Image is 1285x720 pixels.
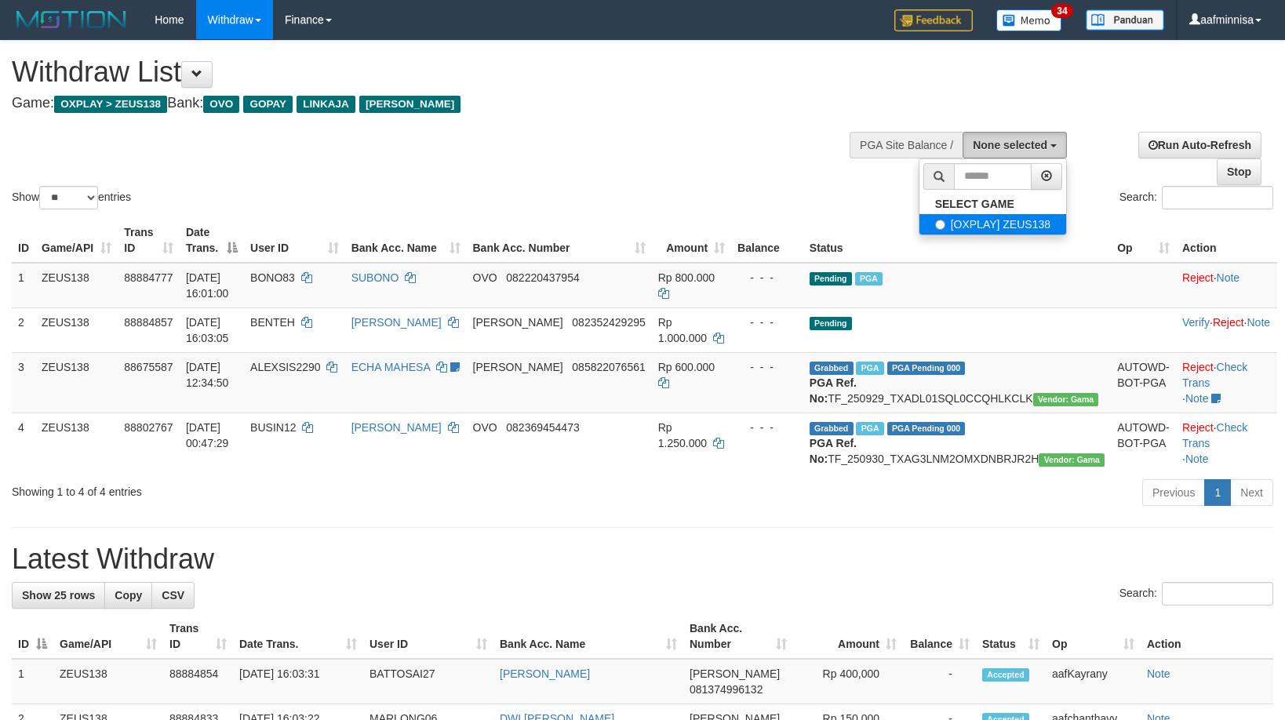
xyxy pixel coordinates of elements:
[810,422,854,435] span: Grabbed
[473,361,563,373] span: [PERSON_NAME]
[1217,158,1261,185] a: Stop
[793,659,903,704] td: Rp 400,000
[124,271,173,284] span: 88884777
[1051,4,1072,18] span: 34
[1182,316,1210,329] a: Verify
[12,614,53,659] th: ID: activate to sort column descending
[1217,271,1240,284] a: Note
[793,614,903,659] th: Amount: activate to sort column ascending
[935,220,945,230] input: [OXPLAY] ZEUS138
[1182,421,1214,434] a: Reject
[810,376,857,405] b: PGA Ref. No:
[1138,132,1261,158] a: Run Auto-Refresh
[473,316,563,329] span: [PERSON_NAME]
[12,478,524,500] div: Showing 1 to 4 of 4 entries
[151,582,195,609] a: CSV
[855,272,883,285] span: Marked by aafpengsreynich
[124,316,173,329] span: 88884857
[1162,582,1273,605] input: Search:
[1247,316,1270,329] a: Note
[810,362,854,375] span: Grabbed
[1176,352,1277,413] td: · ·
[506,421,579,434] span: Copy 082369454473 to clipboard
[1213,316,1244,329] a: Reject
[12,8,131,31] img: MOTION_logo.png
[1142,479,1205,506] a: Previous
[973,139,1047,151] span: None selected
[1182,361,1247,389] a: Check Trans
[467,218,652,263] th: Bank Acc. Number: activate to sort column ascending
[351,316,442,329] a: [PERSON_NAME]
[35,263,118,308] td: ZEUS138
[1185,392,1209,405] a: Note
[506,271,579,284] span: Copy 082220437954 to clipboard
[12,544,1273,575] h1: Latest Withdraw
[1046,659,1141,704] td: aafKayrany
[803,218,1111,263] th: Status
[250,421,296,434] span: BUSIN12
[233,659,363,704] td: [DATE] 16:03:31
[493,614,683,659] th: Bank Acc. Name: activate to sort column ascending
[12,352,35,413] td: 3
[124,421,173,434] span: 88802767
[996,9,1062,31] img: Button%20Memo.svg
[12,186,131,209] label: Show entries
[737,315,797,330] div: - - -
[1111,352,1176,413] td: AUTOWD-BOT-PGA
[919,194,1066,214] a: SELECT GAME
[1147,667,1170,680] a: Note
[658,271,715,284] span: Rp 800.000
[572,316,645,329] span: Copy 082352429295 to clipboard
[186,271,229,300] span: [DATE] 16:01:00
[690,683,763,696] span: Copy 081374996132 to clipboard
[1086,9,1164,31] img: panduan.png
[1111,218,1176,263] th: Op: activate to sort column ascending
[976,614,1046,659] th: Status: activate to sort column ascending
[856,422,883,435] span: Marked by aafsreyleap
[887,422,966,435] span: PGA Pending
[351,421,442,434] a: [PERSON_NAME]
[12,659,53,704] td: 1
[351,271,399,284] a: SUBONO
[359,96,460,113] span: [PERSON_NAME]
[351,361,430,373] a: ECHA MAHESA
[203,96,239,113] span: OVO
[919,214,1066,235] label: [OXPLAY] ZEUS138
[124,361,173,373] span: 88675587
[297,96,355,113] span: LINKAJA
[903,614,976,659] th: Balance: activate to sort column ascending
[12,96,841,111] h4: Game: Bank:
[35,352,118,413] td: ZEUS138
[1119,186,1273,209] label: Search:
[12,413,35,473] td: 4
[186,316,229,344] span: [DATE] 16:03:05
[1182,421,1247,449] a: Check Trans
[233,614,363,659] th: Date Trans.: activate to sort column ascending
[163,614,233,659] th: Trans ID: activate to sort column ascending
[1119,582,1273,605] label: Search:
[162,589,184,602] span: CSV
[163,659,233,704] td: 88884854
[250,271,295,284] span: BONO83
[810,272,852,285] span: Pending
[104,582,152,609] a: Copy
[186,361,229,389] span: [DATE] 12:34:50
[35,218,118,263] th: Game/API: activate to sort column ascending
[250,316,295,329] span: BENTEH
[658,421,707,449] span: Rp 1.250.000
[35,307,118,352] td: ZEUS138
[1176,413,1277,473] td: · ·
[1230,479,1273,506] a: Next
[1176,307,1277,352] td: · ·
[39,186,98,209] select: Showentries
[186,421,229,449] span: [DATE] 00:47:29
[53,614,163,659] th: Game/API: activate to sort column ascending
[803,352,1111,413] td: TF_250929_TXADL01SQL0CCQHLKCLK
[250,361,321,373] span: ALEXSIS2290
[572,361,645,373] span: Copy 085822076561 to clipboard
[345,218,467,263] th: Bank Acc. Name: activate to sort column ascending
[1204,479,1231,506] a: 1
[683,614,793,659] th: Bank Acc. Number: activate to sort column ascending
[1111,413,1176,473] td: AUTOWD-BOT-PGA
[810,317,852,330] span: Pending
